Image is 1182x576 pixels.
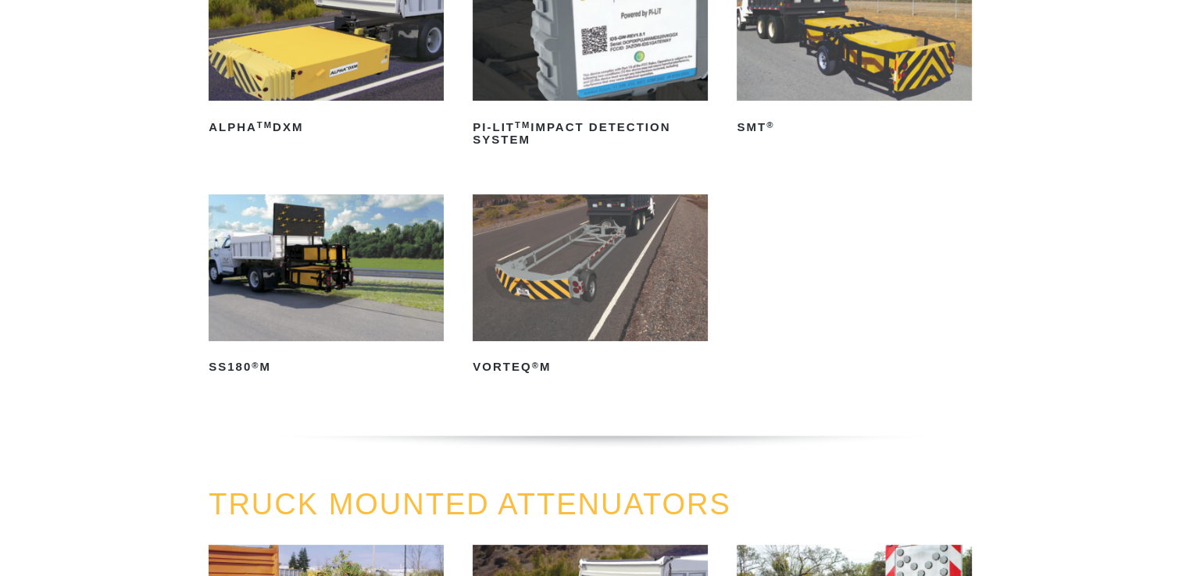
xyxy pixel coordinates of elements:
h2: SS180 M [209,355,444,380]
sup: ® [532,361,540,370]
h2: VORTEQ M [473,355,708,380]
sup: ® [252,361,259,370]
h2: SMT [737,115,972,140]
sup: TM [515,120,530,130]
h2: PI-LIT Impact Detection System [473,115,708,152]
sup: ® [766,120,774,130]
h2: ALPHA DXM [209,115,444,140]
a: TRUCK MOUNTED ATTENUATORS [209,488,731,521]
a: SS180®M [209,194,444,380]
a: VORTEQ®M [473,194,708,380]
sup: TM [257,120,273,130]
